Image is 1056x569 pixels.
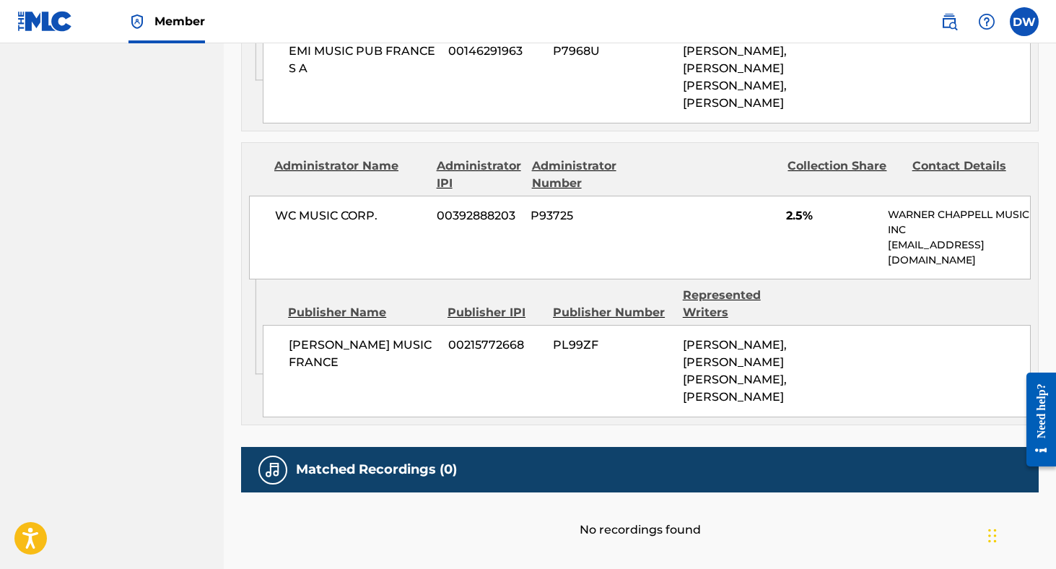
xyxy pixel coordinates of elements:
iframe: Resource Center [1016,362,1056,478]
div: Publisher Number [553,304,672,321]
span: 00215772668 [448,336,543,354]
div: Contact Details [912,157,1026,192]
span: WC MUSIC CORP. [275,207,426,225]
div: Administrator IPI [437,157,521,192]
span: [PERSON_NAME], [PERSON_NAME] [PERSON_NAME], [PERSON_NAME] [683,44,787,110]
h5: Matched Recordings (0) [296,461,457,478]
span: PL99ZF [553,336,671,354]
img: search [941,13,958,30]
span: 2.5% [786,207,877,225]
img: Matched Recordings [264,461,282,479]
img: Top Rightsholder [128,13,146,30]
div: Collection Share [787,157,901,192]
span: P93725 [531,207,644,225]
div: Publisher IPI [448,304,542,321]
div: Administrator Number [532,157,645,192]
img: MLC Logo [17,11,73,32]
img: help [978,13,995,30]
span: [PERSON_NAME] MUSIC FRANCE [289,336,437,371]
p: [EMAIL_ADDRESS][DOMAIN_NAME] [888,238,1030,268]
iframe: Chat Widget [984,500,1056,569]
div: Drag [988,514,997,557]
div: Help [972,7,1001,36]
span: 00392888203 [437,207,520,225]
p: WARNER CHAPPELL MUSIC INC [888,207,1030,238]
div: Administrator Name [274,157,426,192]
span: EMI MUSIC PUB FRANCE S A [289,43,437,77]
div: Represented Writers [683,287,802,321]
span: P7968U [553,43,671,60]
span: [PERSON_NAME], [PERSON_NAME] [PERSON_NAME], [PERSON_NAME] [683,338,787,404]
span: Member [154,13,205,30]
div: No recordings found [241,492,1039,539]
div: User Menu [1010,7,1039,36]
div: Publisher Name [288,304,437,321]
span: 00146291963 [448,43,543,60]
a: Public Search [935,7,964,36]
